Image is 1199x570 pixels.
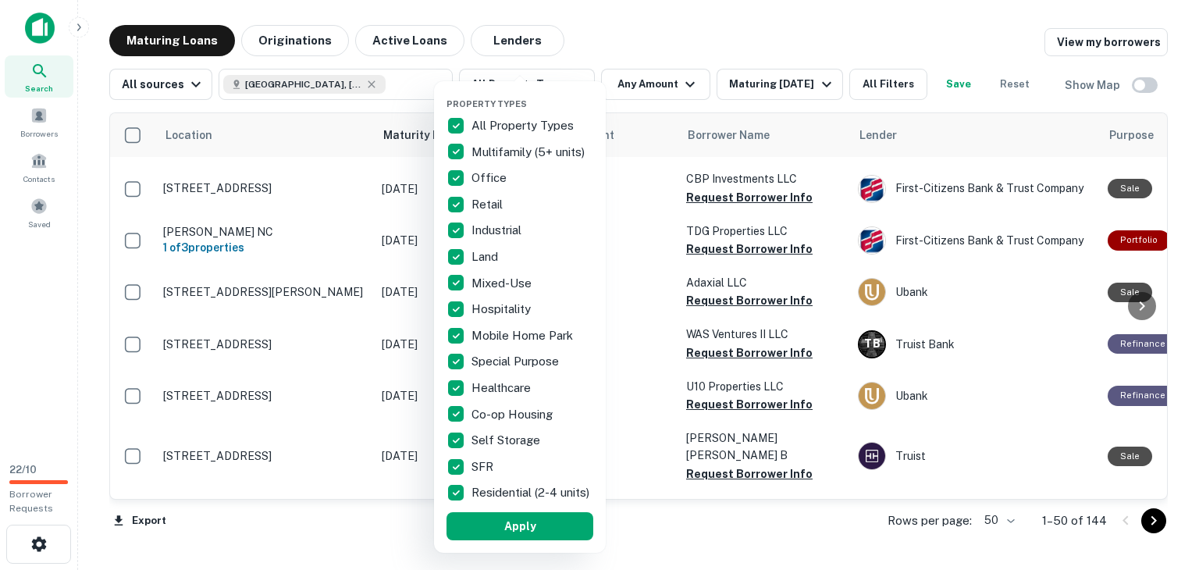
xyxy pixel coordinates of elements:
p: Healthcare [471,379,534,397]
p: Hospitality [471,300,534,319]
p: Land [471,248,501,266]
span: Property Types [447,99,527,109]
p: Industrial [471,221,525,240]
p: Mixed-Use [471,274,535,293]
p: Office [471,169,510,187]
p: Co-op Housing [471,405,556,424]
p: Residential (2-4 units) [471,483,592,502]
p: Multifamily (5+ units) [471,143,588,162]
p: Mobile Home Park [471,326,576,345]
iframe: Chat Widget [1121,445,1199,520]
p: Special Purpose [471,352,562,371]
p: SFR [471,458,496,476]
p: Self Storage [471,431,543,450]
button: Apply [447,512,593,540]
p: Retail [471,195,506,214]
p: All Property Types [471,116,577,135]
